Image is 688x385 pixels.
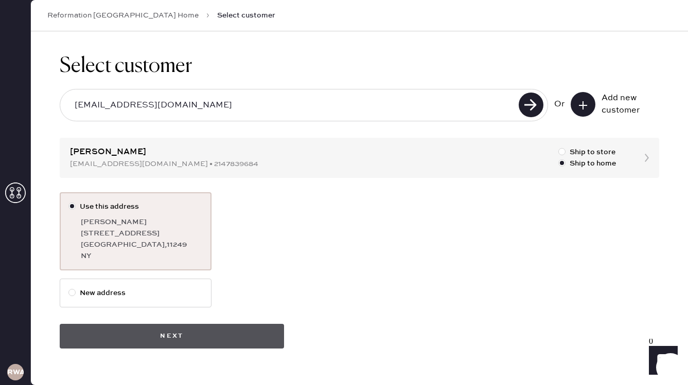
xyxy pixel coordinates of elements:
[217,10,275,21] span: Select customer
[66,94,516,117] input: Search by email or phone number
[60,54,659,79] h1: Select customer
[554,98,564,111] div: Or
[558,146,616,158] label: Ship to store
[81,228,203,239] div: [STREET_ADDRESS]
[81,250,203,262] div: NY
[68,201,203,212] label: Use this address
[47,10,199,21] a: Reformation [GEOGRAPHIC_DATA] Home
[81,216,203,228] div: [PERSON_NAME]
[639,339,683,383] iframe: Front Chat
[602,92,653,117] div: Add new customer
[60,324,284,349] button: Next
[81,239,203,250] div: [GEOGRAPHIC_DATA] , 11249
[558,158,616,169] label: Ship to home
[68,287,203,299] label: New address
[7,369,24,376] h3: RWA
